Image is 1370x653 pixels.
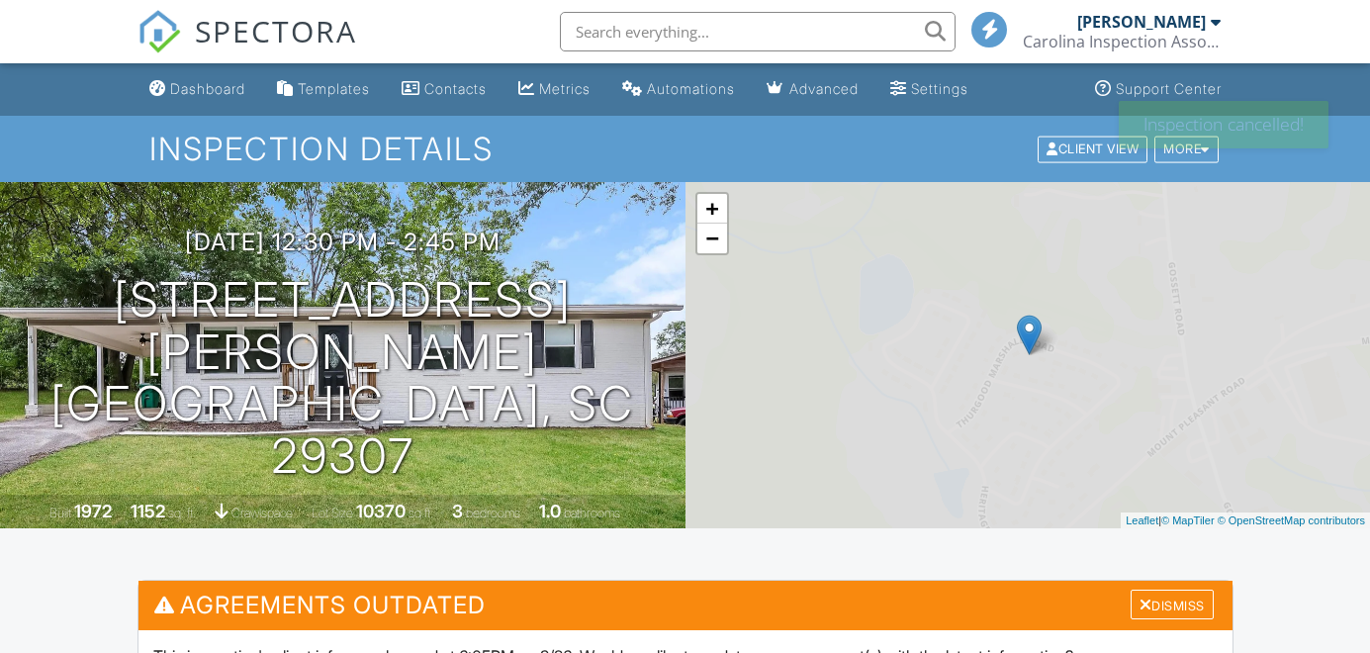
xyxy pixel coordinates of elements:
[1077,12,1206,32] div: [PERSON_NAME]
[149,132,1220,166] h1: Inspection Details
[231,506,293,520] span: crawlspace
[131,501,165,521] div: 1152
[1036,140,1152,155] a: Client View
[697,224,727,253] a: Zoom out
[195,10,357,51] span: SPECTORA
[137,10,181,53] img: The Best Home Inspection Software - Spectora
[138,581,1233,629] h3: Agreements Outdated
[1131,590,1214,620] div: Dismiss
[560,12,956,51] input: Search everything...
[394,71,495,108] a: Contacts
[356,501,406,521] div: 10370
[1121,513,1370,529] div: |
[1119,101,1328,148] div: Inspection cancelled!
[789,80,859,97] div: Advanced
[312,506,353,520] span: Lot Size
[1038,136,1147,162] div: Client View
[137,27,357,68] a: SPECTORA
[614,71,743,108] a: Automations (Basic)
[759,71,867,108] a: Advanced
[539,80,591,97] div: Metrics
[168,506,196,520] span: sq. ft.
[697,194,727,224] a: Zoom in
[1116,80,1222,97] div: Support Center
[539,501,561,521] div: 1.0
[911,80,968,97] div: Settings
[74,501,112,521] div: 1972
[424,80,487,97] div: Contacts
[1218,514,1365,526] a: © OpenStreetMap contributors
[1154,136,1219,162] div: More
[510,71,598,108] a: Metrics
[49,506,71,520] span: Built
[185,229,501,255] h3: [DATE] 12:30 pm - 2:45 pm
[1023,32,1221,51] div: Carolina Inspection Associates
[1087,71,1230,108] a: Support Center
[647,80,735,97] div: Automations
[882,71,976,108] a: Settings
[170,80,245,97] div: Dashboard
[409,506,433,520] span: sq.ft.
[564,506,620,520] span: bathrooms
[269,71,378,108] a: Templates
[466,506,520,520] span: bedrooms
[1161,514,1215,526] a: © MapTiler
[141,71,253,108] a: Dashboard
[452,501,463,521] div: 3
[1126,514,1158,526] a: Leaflet
[32,274,654,483] h1: [STREET_ADDRESS][PERSON_NAME] [GEOGRAPHIC_DATA], SC 29307
[298,80,370,97] div: Templates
